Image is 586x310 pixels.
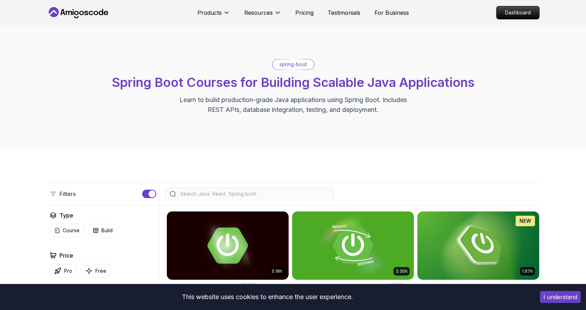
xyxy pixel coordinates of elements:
p: Build [101,227,113,234]
h2: Spring Boot for Beginners [417,282,498,292]
a: For Business [374,8,409,17]
h2: Price [59,251,73,260]
button: Resources [244,8,281,23]
a: Dashboard [496,6,540,19]
img: Spring Boot for Beginners card [417,211,539,280]
p: Products [197,8,222,17]
span: Spring Boot Courses for Building Scalable Java Applications [112,75,474,90]
p: Dashboard [497,6,539,19]
p: Pro [64,267,72,274]
p: 3.30h [396,268,408,274]
h2: Advanced Spring Boot [166,282,237,292]
p: 1.67h [522,268,533,274]
input: Search Java, React, Spring boot ... [179,190,329,197]
p: Pro [240,284,256,291]
a: Spring Boot for Beginners card1.67hNEWSpring Boot for BeginnersBuild a CRUD API with Spring Boot ... [417,211,540,308]
button: Free [81,264,111,278]
a: Pricing [295,8,314,17]
a: Testimonials [328,8,360,17]
p: 5.18h [272,268,282,274]
p: Free [95,267,106,274]
p: Course [63,227,80,234]
img: Building APIs with Spring Boot card [292,211,414,280]
p: Resources [244,8,273,17]
div: This website uses cookies to enhance the user experience. [5,289,529,305]
p: Filters [59,190,76,198]
button: Products [197,8,230,23]
p: Learn to build production-grade Java applications using Spring Boot. Includes REST APIs, database... [175,95,411,115]
p: NEW [519,217,531,224]
p: Pro [390,284,405,291]
img: Advanced Spring Boot card [167,211,289,280]
button: Pro [50,264,77,278]
h2: Building APIs with Spring Boot [292,282,386,292]
button: Course [50,224,84,237]
h2: Type [59,211,73,220]
button: Accept cookies [540,291,581,303]
button: Build [88,224,117,237]
p: spring-boot [279,61,307,68]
